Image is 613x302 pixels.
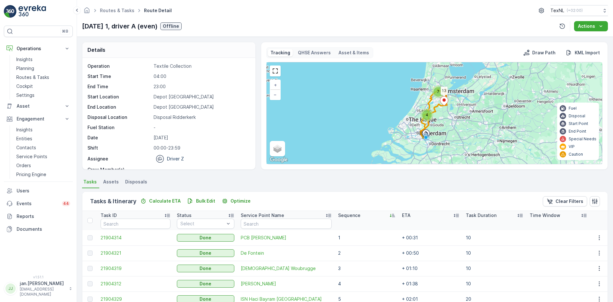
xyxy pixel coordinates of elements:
[16,144,36,151] p: Contacts
[14,161,73,170] a: Orders
[100,8,134,13] a: Routes & Tasks
[14,134,73,143] a: Entities
[154,63,249,69] p: Textile Collection
[16,171,46,178] p: Pricing Engine
[87,73,151,80] p: Start Time
[19,5,46,18] img: logo_light-DOdMpM7g.png
[154,94,249,100] p: Depot [GEOGRAPHIC_DATA]
[241,265,332,272] a: Gereformeerde Kerk Woubrugge
[87,94,151,100] p: Start Location
[4,112,73,125] button: Engagement
[154,145,249,151] p: 00:00-23:59
[14,143,73,152] a: Contacts
[90,197,136,206] p: Tasks & Itinerary
[17,188,70,194] p: Users
[83,9,90,15] a: Homepage
[177,234,234,242] button: Done
[402,212,411,219] p: ETA
[87,46,105,54] p: Details
[268,156,289,164] a: Open this area in Google Maps (opens a new window)
[87,83,151,90] p: End Time
[274,92,277,97] span: −
[154,124,249,131] p: -
[569,121,588,126] p: Start Point
[196,198,215,204] p: Bulk Edit
[16,83,33,89] p: Cockpit
[241,235,332,241] a: PCB Johannes Post
[17,200,58,207] p: Events
[231,198,251,204] p: Optimize
[338,212,360,219] p: Sequence
[87,251,93,256] div: Toggle Row Selected
[420,109,433,121] div: 4
[14,64,73,73] a: Planning
[14,125,73,134] a: Insights
[87,145,151,151] p: Shift
[87,281,93,286] div: Toggle Row Selected
[338,235,396,241] p: 1
[4,210,73,223] a: Reports
[101,235,170,241] a: 21904314
[556,198,583,205] p: Clear Filters
[16,136,32,142] p: Entities
[154,114,249,120] p: Disposal Ridderkerk
[532,50,556,56] p: Draw Path
[200,281,211,287] p: Done
[149,198,181,204] p: Calculate ETA
[14,73,73,82] a: Routes & Tasks
[177,265,234,272] button: Done
[298,50,331,56] p: QHSE Answers
[177,212,192,219] p: Status
[16,92,34,98] p: Settings
[87,266,93,271] div: Toggle Row Selected
[399,245,463,261] td: + 00:50
[578,23,595,29] p: Actions
[241,265,332,272] span: [DEMOGRAPHIC_DATA] Woubrugge
[101,212,117,219] p: Task ID
[530,212,560,219] p: Time Window
[569,106,577,111] p: Fuel
[270,142,284,156] a: Layers
[575,50,600,56] p: KML Import
[14,170,73,179] a: Pricing Engine
[87,235,93,240] div: Toggle Row Selected
[87,297,93,302] div: Toggle Row Selected
[87,63,151,69] p: Operation
[5,283,16,294] div: JJ
[101,265,170,272] a: 21904319
[167,156,184,162] p: Driver Z
[87,104,151,110] p: End Location
[567,8,583,13] p: ( +02:00 )
[14,55,73,64] a: Insights
[4,42,73,55] button: Operations
[143,7,173,14] span: Route Detail
[177,280,234,288] button: Done
[426,112,428,117] span: 4
[154,104,249,110] p: Depot [GEOGRAPHIC_DATA]
[241,235,332,241] span: PCB [PERSON_NAME]
[399,230,463,245] td: + 00:31
[574,21,608,31] button: Actions
[569,152,583,157] p: Caution
[83,179,97,185] span: Tasks
[270,66,280,76] a: View Fullscreen
[87,124,151,131] p: Fuel Station
[87,135,151,141] p: Date
[399,261,463,276] td: + 01:10
[20,287,66,297] p: [EMAIL_ADDRESS][DOMAIN_NAME]
[103,179,119,185] span: Assets
[4,280,73,297] button: JJjan.[PERSON_NAME][EMAIL_ADDRESS][DOMAIN_NAME]
[101,250,170,256] a: 21904321
[466,250,523,256] p: 10
[17,116,60,122] p: Engagement
[16,127,33,133] p: Insights
[466,281,523,287] p: 10
[569,136,596,142] p: Special Needs
[241,219,332,229] input: Search
[466,212,496,219] p: Task Duration
[101,281,170,287] a: 21904312
[200,250,211,256] p: Done
[219,197,253,205] button: Optimize
[521,49,558,57] button: Draw Path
